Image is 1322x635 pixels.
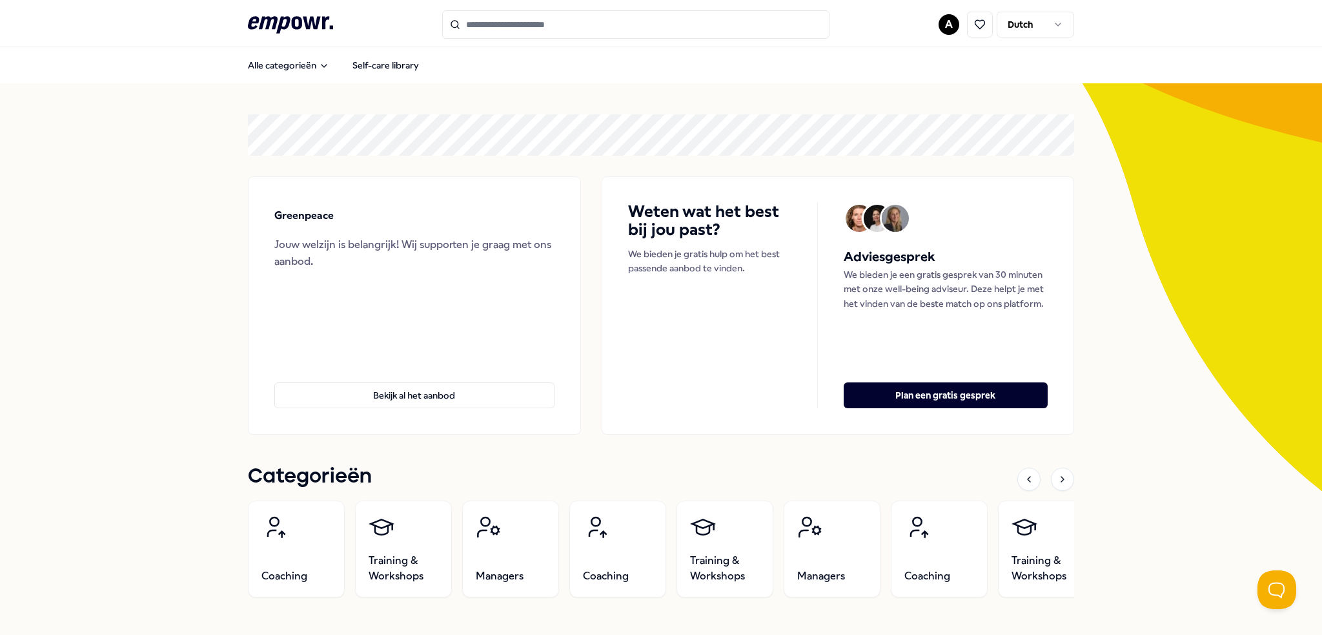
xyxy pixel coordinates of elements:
[628,247,791,276] p: We bieden je gratis hulp om het best passende aanbod te vinden.
[248,501,345,598] a: Coaching
[342,52,429,78] a: Self-care library
[998,501,1095,598] a: Training & Workshops
[939,14,959,35] button: A
[846,205,873,232] img: Avatar
[274,207,334,224] p: Greenpeace
[583,568,629,584] span: Coaching
[844,382,1048,408] button: Plan een gratis gesprek
[476,568,524,584] span: Managers
[274,362,554,408] a: Bekijk al het aanbod
[904,568,950,584] span: Coaching
[844,267,1048,311] p: We bieden je een gratis gesprek van 30 minuten met onze well-being adviseur. Deze helpt je met he...
[442,10,829,39] input: Search for products, categories or subcategories
[628,203,791,239] h4: Weten wat het best bij jou past?
[238,52,429,78] nav: Main
[1257,570,1296,609] iframe: Help Scout Beacon - Open
[864,205,891,232] img: Avatar
[690,553,760,584] span: Training & Workshops
[676,501,773,598] a: Training & Workshops
[355,501,452,598] a: Training & Workshops
[1012,553,1081,584] span: Training & Workshops
[797,568,845,584] span: Managers
[261,568,307,584] span: Coaching
[784,501,880,598] a: Managers
[844,247,1048,267] h5: Adviesgesprek
[369,553,438,584] span: Training & Workshops
[274,236,554,269] div: Jouw welzijn is belangrijk! Wij supporten je graag met ons aanbod.
[238,52,340,78] button: Alle categorieën
[569,501,666,598] a: Coaching
[462,501,559,598] a: Managers
[882,205,909,232] img: Avatar
[891,501,988,598] a: Coaching
[274,382,554,408] button: Bekijk al het aanbod
[248,461,372,493] h1: Categorieën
